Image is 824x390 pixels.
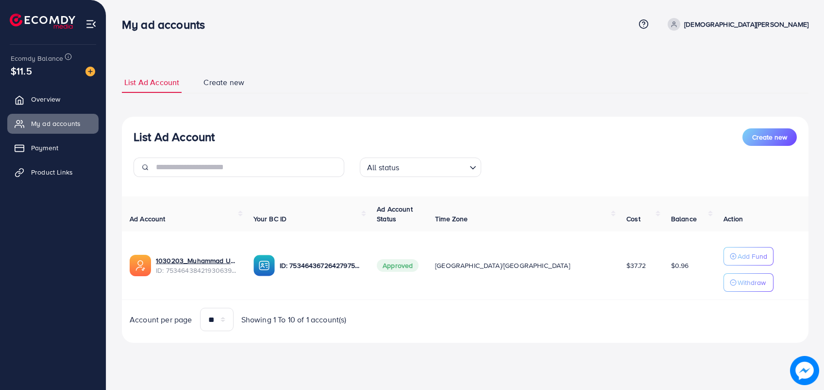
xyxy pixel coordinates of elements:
p: ID: 7534643672642797586 [280,260,362,271]
span: Time Zone [435,214,468,224]
span: All status [365,160,402,175]
img: menu [85,18,97,30]
span: ID: 7534643842193063943 [156,266,238,275]
span: Ecomdy Balance [11,53,63,63]
span: Account per page [130,314,192,325]
p: [DEMOGRAPHIC_DATA][PERSON_NAME] [684,18,808,30]
span: List Ad Account [124,77,179,88]
div: Search for option [360,158,481,177]
button: Create new [742,128,797,146]
span: [GEOGRAPHIC_DATA]/[GEOGRAPHIC_DATA] [435,261,570,270]
a: Overview [7,89,99,109]
span: $37.72 [626,261,646,270]
span: Showing 1 To 10 of 1 account(s) [241,314,347,325]
span: Approved [377,259,419,272]
input: Search for option [403,159,466,175]
button: Add Fund [723,247,774,266]
span: Overview [31,94,60,104]
img: image [85,67,95,76]
span: My ad accounts [31,119,81,128]
span: Create new [752,132,787,142]
button: Withdraw [723,273,774,292]
div: <span class='underline'>1030203_Muhammad Usman_1754296073204</span></br>7534643842193063943 [156,256,238,276]
span: Ad Account [130,214,166,224]
img: ic-ads-acc.e4c84228.svg [130,255,151,276]
a: My ad accounts [7,114,99,133]
span: Product Links [31,167,73,177]
span: Balance [671,214,697,224]
img: ic-ba-acc.ded83a64.svg [253,255,275,276]
h3: My ad accounts [122,18,213,32]
span: Ad Account Status [377,204,413,224]
a: Product Links [7,162,99,182]
img: logo [10,14,75,29]
span: Action [723,214,743,224]
span: Cost [626,214,640,224]
img: image [790,356,819,385]
span: $11.5 [11,64,32,78]
span: Payment [31,143,58,153]
span: Create new [203,77,244,88]
span: Your BC ID [253,214,287,224]
a: Payment [7,138,99,158]
a: [DEMOGRAPHIC_DATA][PERSON_NAME] [664,18,808,31]
h3: List Ad Account [134,130,215,144]
p: Withdraw [738,277,766,288]
span: $0.96 [671,261,689,270]
p: Add Fund [738,250,767,262]
a: 1030203_Muhammad Usman_1754296073204 [156,256,238,266]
